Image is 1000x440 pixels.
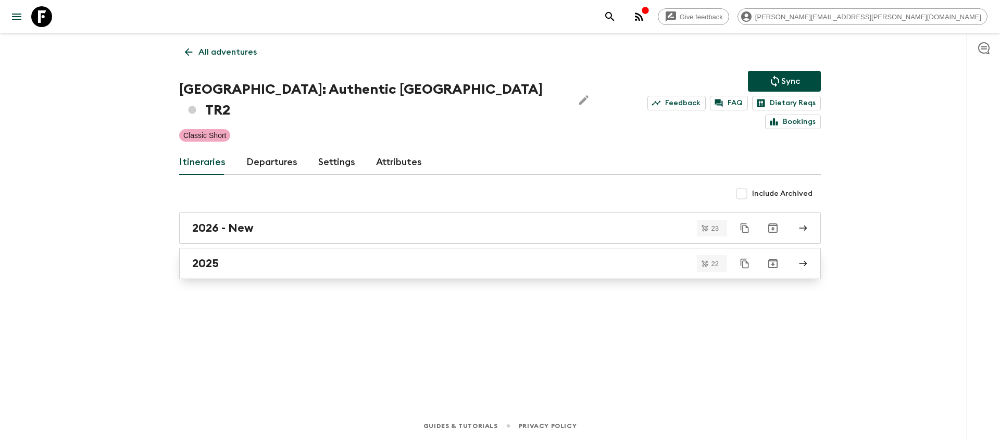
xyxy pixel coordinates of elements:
a: FAQ [710,96,748,110]
button: Duplicate [735,219,754,237]
a: Bookings [765,115,821,129]
a: Settings [318,150,355,175]
span: 22 [705,260,725,267]
span: 23 [705,225,725,232]
a: Feedback [647,96,706,110]
p: Sync [781,75,800,87]
h2: 2026 - New [192,221,254,235]
button: Sync adventure departures to the booking engine [748,71,821,92]
a: Guides & Tutorials [423,420,498,432]
span: Include Archived [752,188,813,199]
button: menu [6,6,27,27]
a: Dietary Reqs [752,96,821,110]
a: Itineraries [179,150,226,175]
p: All adventures [198,46,257,58]
a: Give feedback [658,8,729,25]
h2: 2025 [192,257,219,270]
a: 2025 [179,248,821,279]
a: Privacy Policy [519,420,577,432]
a: Departures [246,150,297,175]
h1: [GEOGRAPHIC_DATA]: Authentic [GEOGRAPHIC_DATA] TR2 [179,79,565,121]
button: Archive [762,218,783,238]
button: Archive [762,253,783,274]
a: Attributes [376,150,422,175]
div: [PERSON_NAME][EMAIL_ADDRESS][PERSON_NAME][DOMAIN_NAME] [737,8,988,25]
a: 2026 - New [179,212,821,244]
button: Edit Adventure Title [573,79,594,121]
p: Classic Short [183,130,226,141]
a: All adventures [179,42,262,62]
button: Duplicate [735,254,754,273]
span: [PERSON_NAME][EMAIL_ADDRESS][PERSON_NAME][DOMAIN_NAME] [749,13,987,21]
span: Give feedback [674,13,729,21]
button: search adventures [599,6,620,27]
